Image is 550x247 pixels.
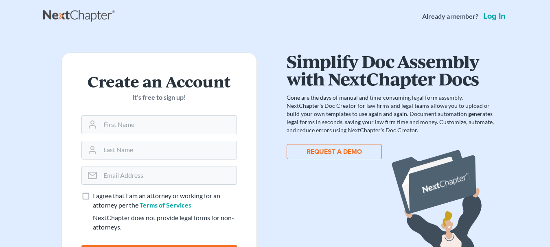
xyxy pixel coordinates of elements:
[482,12,507,20] a: Log in
[81,72,237,90] h2: Create an Account
[287,94,496,134] p: Gone are the days of manual and time-consuming legal form assembly. NextChapter's Doc Creator for...
[93,213,237,232] div: NextChapter does not provide legal forms for non-attorneys.
[100,116,237,133] input: First Name
[287,144,382,159] button: REQUEST A DEMO
[422,12,478,21] strong: Already a member?
[93,192,220,209] span: I agree that I am an attorney or working for an attorney per the
[140,201,191,209] a: Terms of Services
[81,93,237,102] p: It’s free to sign up!
[100,141,237,159] input: Last Name
[100,166,237,184] input: Email Address
[287,52,496,87] h1: Simplify Doc Assembly with NextChapter Docs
